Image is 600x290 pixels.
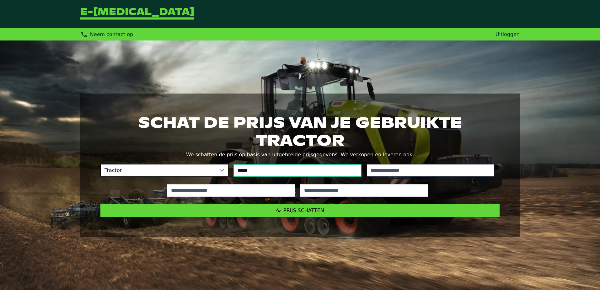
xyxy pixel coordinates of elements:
[100,114,500,149] h1: Schat de prijs van je gebruikte tractor
[90,31,133,37] span: Neem contact op
[100,150,500,159] p: We schatten de prijs op basis van uitgebreide prijsgegevens. We verkopen en leveren ook.
[80,31,133,38] div: Neem contact op
[80,8,194,21] a: Terug naar de startpagina
[100,204,500,217] button: Prijs schatten
[283,207,324,213] span: Prijs schatten
[496,31,520,37] a: Uitloggen
[101,164,216,176] span: Tractor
